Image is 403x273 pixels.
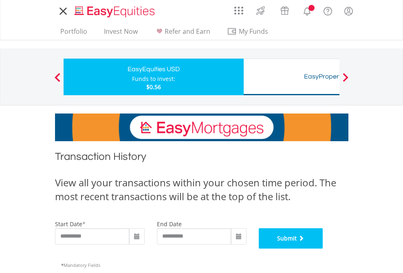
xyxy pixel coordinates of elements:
img: thrive-v2.svg [254,4,267,17]
button: Previous [49,77,66,85]
a: FAQ's and Support [317,2,338,18]
label: end date [157,220,182,228]
img: EasyEquities_Logo.png [73,5,158,18]
a: Home page [71,2,158,18]
button: Next [337,77,354,85]
a: Refer and Earn [151,27,214,40]
span: Mandatory Fields [61,262,100,268]
a: Invest Now [101,27,141,40]
label: start date [55,220,82,228]
button: Submit [259,228,323,249]
div: View all your transactions within your chosen time period. The most recent transactions will be a... [55,176,348,204]
a: My Profile [338,2,359,20]
img: vouchers-v2.svg [278,4,291,17]
h1: Transaction History [55,149,348,168]
a: Portfolio [57,27,90,40]
span: My Funds [227,26,280,37]
a: Vouchers [273,2,297,17]
div: EasyEquities USD [68,63,239,75]
a: Notifications [297,2,317,18]
img: EasyMortage Promotion Banner [55,114,348,141]
span: Refer and Earn [165,27,210,36]
div: Funds to invest: [132,75,175,83]
span: $0.56 [146,83,161,91]
a: AppsGrid [229,2,249,15]
img: grid-menu-icon.svg [234,6,243,15]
